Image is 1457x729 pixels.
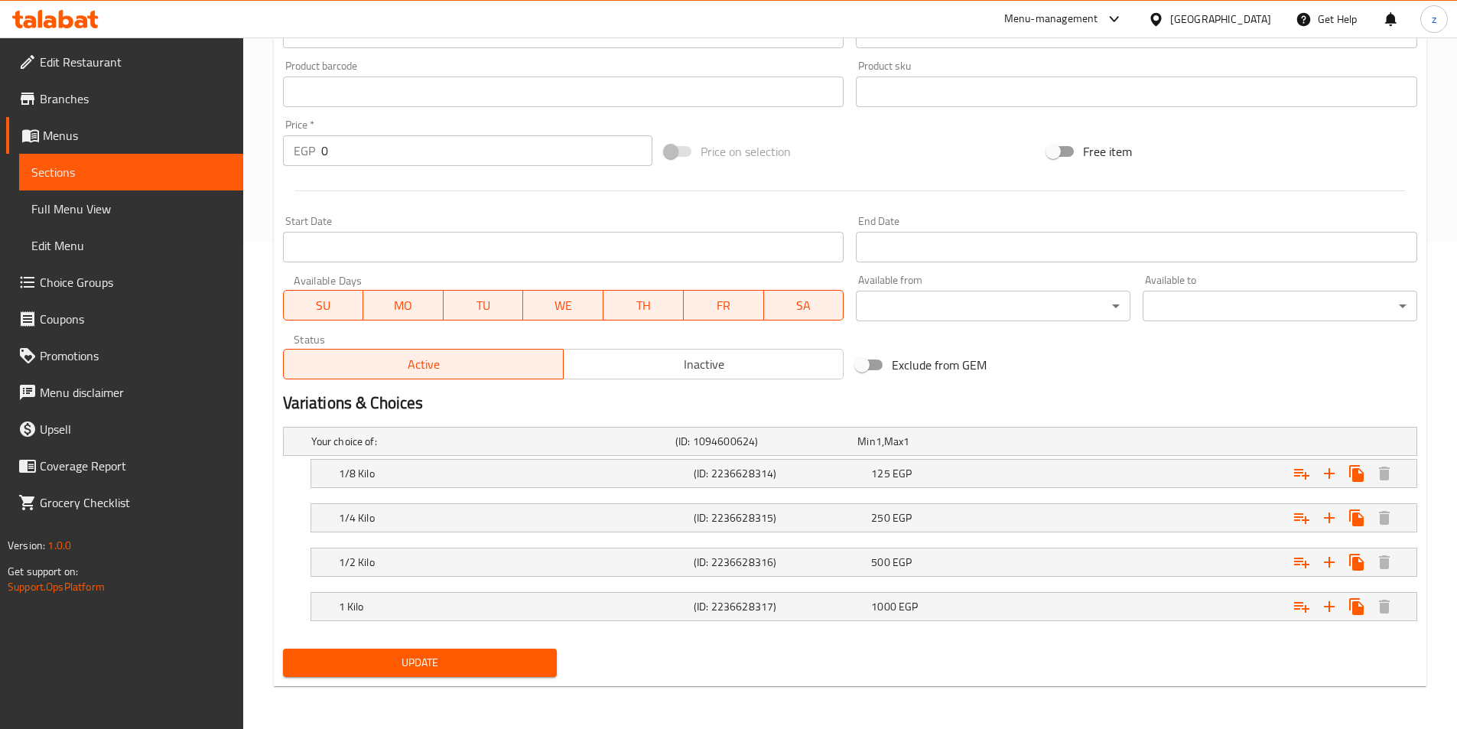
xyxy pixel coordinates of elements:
[6,117,243,154] a: Menus
[1371,460,1398,487] button: Delete 1/8 Kilo
[1343,460,1371,487] button: Clone new choice
[523,290,603,321] button: WE
[31,163,231,181] span: Sections
[444,290,524,321] button: TU
[40,493,231,512] span: Grocery Checklist
[40,273,231,291] span: Choice Groups
[1288,548,1316,576] button: Add choice group
[6,80,243,117] a: Branches
[294,142,315,160] p: EGP
[6,264,243,301] a: Choice Groups
[6,484,243,521] a: Grocery Checklist
[6,374,243,411] a: Menu disclaimer
[283,392,1417,415] h2: Variations & Choices
[8,535,45,555] span: Version:
[19,154,243,190] a: Sections
[40,89,231,108] span: Branches
[450,295,518,317] span: TU
[570,353,837,376] span: Inactive
[8,577,105,597] a: Support.OpsPlatform
[694,555,865,570] h5: (ID: 2236628316)
[563,349,844,379] button: Inactive
[31,200,231,218] span: Full Menu View
[893,508,912,528] span: EGP
[1371,548,1398,576] button: Delete 1/2 Kilo
[295,653,545,672] span: Update
[40,347,231,365] span: Promotions
[47,535,71,555] span: 1.0.0
[339,466,688,481] h5: 1/8 Kilo
[19,227,243,264] a: Edit Menu
[1288,593,1316,620] button: Add choice group
[529,295,597,317] span: WE
[6,301,243,337] a: Coupons
[903,431,909,451] span: 1
[1143,291,1417,321] div: ​
[893,552,912,572] span: EGP
[363,290,444,321] button: MO
[1004,10,1098,28] div: Menu-management
[311,504,1416,532] div: Expand
[40,420,231,438] span: Upsell
[603,290,684,321] button: TH
[369,295,437,317] span: MO
[857,431,875,451] span: Min
[1343,593,1371,620] button: Clone new choice
[1316,460,1343,487] button: Add new choice
[899,597,918,617] span: EGP
[284,428,1416,455] div: Expand
[770,295,838,317] span: SA
[856,291,1130,321] div: ​
[694,466,865,481] h5: (ID: 2236628314)
[283,290,364,321] button: SU
[6,447,243,484] a: Coverage Report
[290,295,358,317] span: SU
[283,76,844,107] input: Please enter product barcode
[339,599,688,614] h5: 1 Kilo
[1316,548,1343,576] button: Add new choice
[311,593,1416,620] div: Expand
[871,464,889,483] span: 125
[694,599,865,614] h5: (ID: 2236628317)
[311,548,1416,576] div: Expand
[339,555,688,570] h5: 1/2 Kilo
[675,434,851,449] h5: (ID: 1094600624)
[40,53,231,71] span: Edit Restaurant
[40,383,231,402] span: Menu disclaimer
[6,337,243,374] a: Promotions
[321,135,653,166] input: Please enter price
[1432,11,1436,28] span: z
[1170,11,1271,28] div: [GEOGRAPHIC_DATA]
[1288,460,1316,487] button: Add choice group
[1316,504,1343,532] button: Add new choice
[8,561,78,581] span: Get support on:
[31,236,231,255] span: Edit Menu
[1371,504,1398,532] button: Delete 1/4 Kilo
[1371,593,1398,620] button: Delete 1 Kilo
[6,44,243,80] a: Edit Restaurant
[701,142,791,161] span: Price on selection
[43,126,231,145] span: Menus
[857,434,1033,449] div: ,
[764,290,844,321] button: SA
[19,190,243,227] a: Full Menu View
[690,295,758,317] span: FR
[1316,593,1343,620] button: Add new choice
[283,649,558,677] button: Update
[1083,142,1132,161] span: Free item
[339,510,688,526] h5: 1/4 Kilo
[610,295,678,317] span: TH
[6,411,243,447] a: Upsell
[1288,504,1316,532] button: Add choice group
[684,290,764,321] button: FR
[40,457,231,475] span: Coverage Report
[1343,504,1371,532] button: Clone new choice
[871,508,889,528] span: 250
[871,597,896,617] span: 1000
[871,552,889,572] span: 500
[892,356,987,374] span: Exclude from GEM
[283,349,564,379] button: Active
[290,353,558,376] span: Active
[893,464,912,483] span: EGP
[694,510,865,526] h5: (ID: 2236628315)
